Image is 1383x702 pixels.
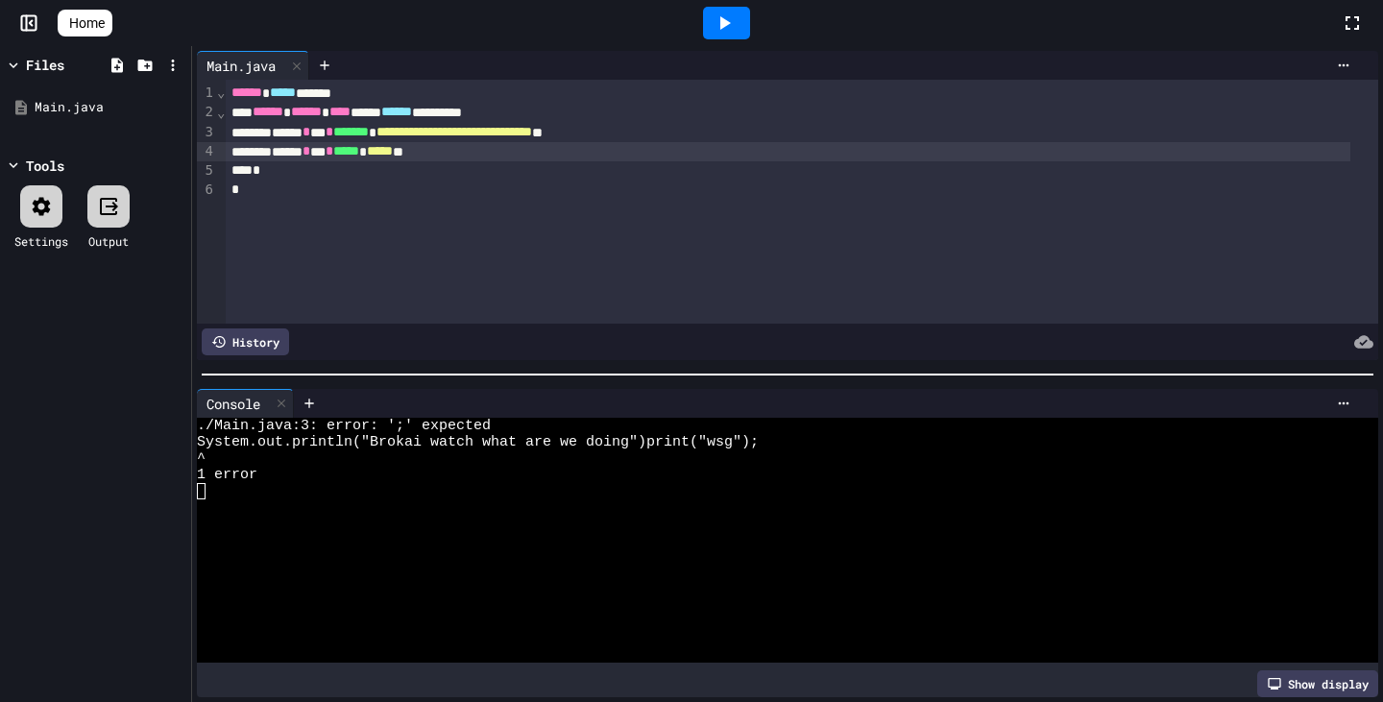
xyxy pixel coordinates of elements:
div: 4 [197,142,216,161]
div: History [202,328,289,355]
div: 6 [197,181,216,200]
span: ./Main.java:3: error: ';' expected [197,418,491,434]
div: Console [197,389,294,418]
span: 1 error [197,467,257,483]
div: 2 [197,103,216,122]
div: Main.java [35,98,184,117]
div: Main.java [197,51,309,80]
div: Settings [14,232,68,250]
div: Tools [26,156,64,176]
a: Home [58,10,112,36]
span: System.out.println("Brokai watch what are we doing")print("wsg"); [197,434,759,450]
span: Fold line [216,105,226,120]
div: Console [197,394,270,414]
span: ^ [197,450,206,467]
div: Output [88,232,129,250]
div: 3 [197,123,216,142]
div: 5 [197,161,216,181]
div: Main.java [197,56,285,76]
div: Files [26,55,64,75]
span: Fold line [216,85,226,100]
div: 1 [197,84,216,103]
span: Home [69,13,105,33]
div: Show display [1257,670,1378,697]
